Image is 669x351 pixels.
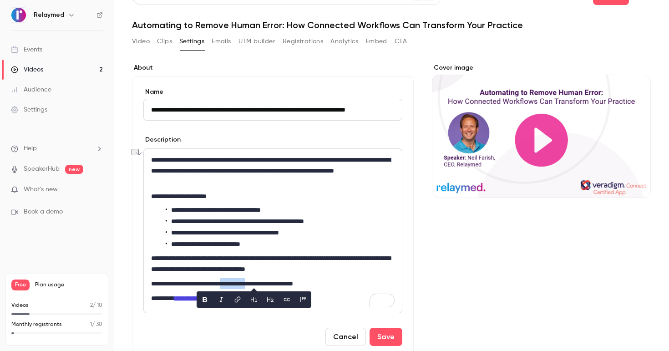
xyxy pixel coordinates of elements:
[35,281,102,289] span: Plan usage
[144,149,402,313] div: editor
[24,164,60,174] a: SpeakerHub
[11,105,47,114] div: Settings
[179,34,204,49] button: Settings
[370,328,402,346] button: Save
[90,301,102,310] p: / 10
[24,207,63,217] span: Book a demo
[11,320,62,329] p: Monthly registrants
[132,20,651,31] h1: Automating to Remove Human Error: How Connected Workflows Can Transform Your Practice
[214,292,228,307] button: italic
[11,85,51,94] div: Audience
[132,63,414,72] label: About
[90,322,92,327] span: 1
[395,34,407,49] button: CTA
[283,34,323,49] button: Registrations
[157,34,172,49] button: Clips
[24,185,58,194] span: What's new
[143,87,402,97] label: Name
[11,144,103,153] li: help-dropdown-opener
[325,328,366,346] button: Cancel
[90,303,93,308] span: 2
[366,34,387,49] button: Embed
[90,320,102,329] p: / 30
[65,165,83,174] span: new
[24,144,37,153] span: Help
[11,280,30,290] span: Free
[330,34,359,49] button: Analytics
[212,34,231,49] button: Emails
[34,10,64,20] h6: Relaymed
[432,63,651,72] label: Cover image
[296,292,310,307] button: blockquote
[11,45,42,54] div: Events
[132,34,150,49] button: Video
[11,301,29,310] p: Videos
[11,65,43,74] div: Videos
[198,292,212,307] button: bold
[432,63,651,198] section: Cover image
[144,149,402,313] div: To enrich screen reader interactions, please activate Accessibility in Grammarly extension settings
[230,292,245,307] button: link
[11,8,26,22] img: Relaymed
[238,34,275,49] button: UTM builder
[143,148,402,313] section: description
[143,135,181,144] label: Description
